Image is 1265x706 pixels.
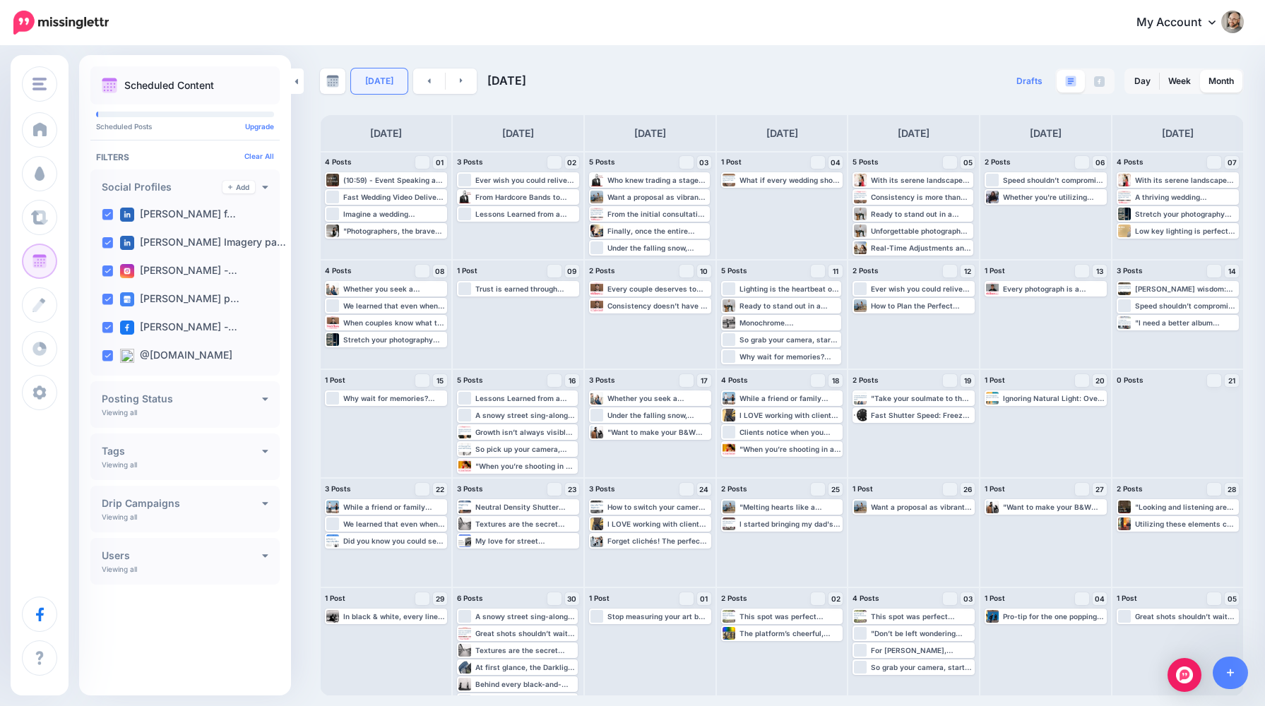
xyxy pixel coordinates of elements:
[740,612,842,621] div: This spot was perfect because the natural light bouncing off the historic stone walls created a v...
[1065,76,1076,87] img: paragraph-boxed.png
[1225,374,1239,387] a: 21
[222,181,255,193] a: Add
[961,374,975,387] a: 19
[433,265,447,277] a: 08
[721,376,748,384] span: 4 Posts
[1093,156,1107,169] a: 06
[102,498,262,508] h4: Drip Campaigns
[699,159,708,166] span: 03
[871,210,972,218] div: Ready to stand out in a crowded industry? [PERSON_NAME] signature approach to consistent client e...
[567,595,576,602] span: 30
[898,125,930,142] h4: [DATE]
[567,159,576,166] span: 02
[607,394,710,402] div: Whether you seek a timeless classic or a one-of-a-kind creation, these local experts are dedicate...
[963,486,972,493] span: 26
[832,377,839,384] span: 18
[1162,125,1194,142] h4: [DATE]
[1095,377,1105,384] span: 20
[721,266,747,275] span: 5 Posts
[634,125,666,142] h4: [DATE]
[343,612,446,621] div: In black & white, every line and texture takes center stage. Unlock the techniques to find the pe...
[436,486,444,493] span: 22
[475,663,576,671] div: At first glance, the Darklight 20L bag from Think Tank Photo caught my attention with its unique ...
[1003,612,1105,621] div: Pro-tip for the one popping the question: Don't go it alone! Teamwork makes the dream work, espec...
[1135,318,1237,327] div: "I need a better album process 'cause some of my couples take forever with the album." Read more ...
[740,301,841,310] div: Ready to stand out in a crowded industry? [PERSON_NAME] signature approach to consistent client e...
[343,285,446,293] div: Whether you seek a timeless classic or a one-of-a-kind creation, these local experts are dedicate...
[1093,265,1107,277] a: 13
[607,301,710,310] div: Consistency doesn’t have to mean boring or robotic. [PERSON_NAME] reveals how she balances creati...
[961,592,975,605] a: 03
[1093,483,1107,496] a: 27
[120,236,134,250] img: linkedin-square.png
[829,156,843,169] a: 04
[961,156,975,169] a: 05
[1093,374,1107,387] a: 20
[120,264,134,278] img: instagram-square.png
[607,210,708,218] div: From the initial consultation to delivering the final gallery, the secret to client loyalty is in...
[1030,125,1062,142] h4: [DATE]
[721,484,747,493] span: 2 Posts
[457,157,483,166] span: 3 Posts
[1200,70,1242,92] a: Month
[96,152,274,162] h4: Filters
[120,208,134,222] img: linkedin-square.png
[436,595,444,602] span: 29
[871,227,972,235] div: Unforgettable photographs are born from consistent experiences. [PERSON_NAME] offers actionable t...
[457,266,477,275] span: 1 Post
[475,428,576,436] div: Growth isn’t always visible, it’s in the lessons, the pivots, the moments you choose rest over hu...
[985,484,1005,493] span: 1 Post
[370,125,402,142] h4: [DATE]
[831,159,841,166] span: 04
[607,411,710,419] div: Under the falling snow, voices mingled, laughter echoed, and every verse from Five for Fighting r...
[829,592,843,605] a: 02
[853,157,879,166] span: 5 Posts
[565,592,579,605] a: 30
[1135,210,1237,218] div: Stretch your photography business budget further! With the United MileagePlus Credit Card, you’ll...
[325,484,351,493] span: 3 Posts
[766,125,798,142] h4: [DATE]
[475,210,578,218] div: Lessons Learned from a Snowy Street Sing-Along with Five for Fighting: [URL][DOMAIN_NAME]
[853,266,879,275] span: 2 Posts
[435,268,444,275] span: 08
[1135,520,1237,528] div: Utilizing these elements can create striking compositions. Read more 👉 [URL]
[120,264,237,278] label: [PERSON_NAME] -…
[740,394,842,402] div: While a friend or family member could take photos, a professional proposal photographer brings a ...
[433,483,447,496] a: 22
[475,462,576,470] div: "When you’re shooting in a new place, take time to put your camera down. Observe, listen, and soa...
[961,483,975,496] a: 26
[245,122,274,131] a: Upgrade
[740,520,842,528] div: I started bringing my dad's Canon PowerShot to shows... Then I figured out how to do shutter drag...
[102,182,222,192] h4: Social Profiles
[871,301,973,310] div: How to Plan the Perfect Jersey Shore Proposal Beyond the Boardwalk ▸ [URL][DOMAIN_NAME]
[607,176,708,184] div: Who knew trading a stage for a wedding aisle would turn out to be the wildest creative adventure ...
[701,377,708,384] span: 17
[721,594,747,602] span: 2 Posts
[831,595,841,602] span: 02
[565,483,579,496] a: 23
[475,612,576,621] div: A snowy street sing-along taught me this: vulnerability feels a lot like stepping onto icy paveme...
[740,176,842,184] div: What if every wedding shoot came with a roadmap to consistent success? [PERSON_NAME] method is al...
[964,377,971,384] span: 19
[475,193,578,201] div: From Hardcore Bands to Wedding Films with [PERSON_NAME]: [URL][DOMAIN_NAME]
[1093,592,1107,605] a: 04
[433,374,447,387] a: 15
[351,68,408,94] a: [DATE]
[1117,157,1144,166] span: 4 Posts
[475,176,578,184] div: Ever wish you could relive the magic of your wedding within days, not months? Fast Wedding Video ...
[475,520,578,528] div: Textures are the secret ingredient in monochrome photography. Learn how to harness light, shadow,...
[607,520,710,528] div: I LOVE working with clients to help them plan their proposal for marriage with their partner. Rea...
[569,377,576,384] span: 16
[607,503,710,511] div: How to switch your camera from Auto to Manual Read more 👉 [URL]
[120,236,286,250] label: [PERSON_NAME] Imagery pa…
[1228,159,1237,166] span: 07
[740,428,842,436] div: Clients notice when you have a plan. With [PERSON_NAME] insights, discover how automating tasks, ...
[1135,301,1237,310] div: Speed shouldn’t compromise quality. With [PERSON_NAME] fast wedding video delivery, you’ll enjoy ...
[1225,265,1239,277] a: 14
[475,394,576,402] div: Lessons Learned from a Snowy Street Sing-Along with Five for Fighting: [URL][DOMAIN_NAME]
[1135,176,1237,184] div: With its serene landscapes, blooming gardens, and picturesque gazebo, this arboretum sets the sta...
[13,11,109,35] img: Missinglettr
[1095,595,1105,602] span: 04
[589,594,610,602] span: 1 Post
[589,157,615,166] span: 5 Posts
